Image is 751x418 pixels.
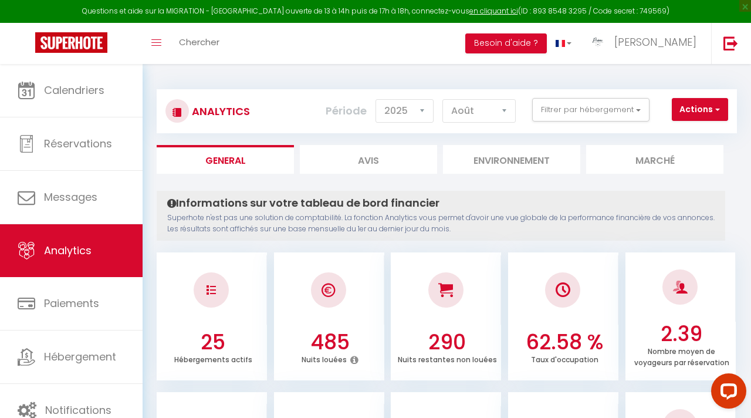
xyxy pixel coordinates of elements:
[302,352,347,365] p: Nuits louées
[44,136,112,151] span: Réservations
[207,285,216,295] img: NO IMAGE
[443,145,580,174] li: Environnement
[702,369,751,418] iframe: LiveChat chat widget
[513,330,615,355] h3: 62.58 %
[580,23,711,64] a: ... [PERSON_NAME]
[614,35,696,49] span: [PERSON_NAME]
[465,33,547,53] button: Besoin d'aide ?
[300,145,437,174] li: Avis
[532,98,649,122] button: Filtrer par hébergement
[189,98,250,124] h3: Analytics
[531,352,598,365] p: Taux d'occupation
[167,213,715,235] p: Superhote n'est pas une solution de comptabilité. La fonction Analytics vous permet d'avoir une v...
[35,32,107,53] img: Super Booking
[586,145,723,174] li: Marché
[179,36,219,48] span: Chercher
[469,6,518,16] a: en cliquant ici
[723,36,738,50] img: logout
[398,352,497,365] p: Nuits restantes non louées
[672,98,728,122] button: Actions
[44,190,97,204] span: Messages
[397,330,499,355] h3: 290
[44,243,92,258] span: Analytics
[162,330,264,355] h3: 25
[174,352,252,365] p: Hébergements actifs
[45,403,111,417] span: Notifications
[279,330,381,355] h3: 485
[167,197,715,210] h4: Informations sur votre tableau de bord financier
[326,98,367,124] label: Période
[44,349,116,364] span: Hébergement
[44,296,99,311] span: Paiements
[634,344,729,368] p: Nombre moyen de voyageurs par réservation
[157,145,294,174] li: General
[589,33,607,51] img: ...
[44,83,104,97] span: Calendriers
[631,322,733,346] h3: 2.39
[170,23,228,64] a: Chercher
